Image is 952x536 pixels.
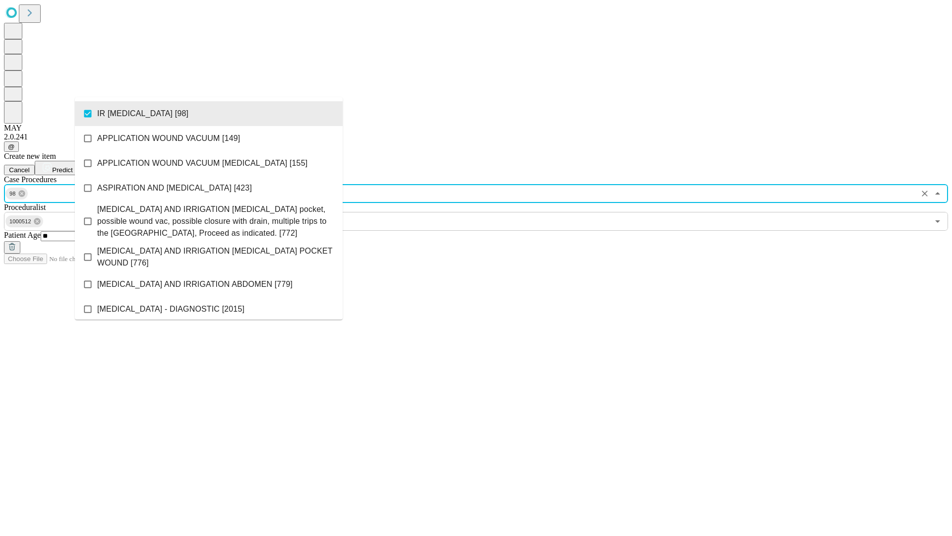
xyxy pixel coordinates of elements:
[5,188,28,200] div: 98
[52,166,72,174] span: Predict
[97,303,244,315] span: [MEDICAL_DATA] - DIAGNOSTIC [2015]
[5,215,43,227] div: 1000512
[97,203,335,239] span: [MEDICAL_DATA] AND IRRIGATION [MEDICAL_DATA] pocket, possible wound vac, possible closure with dr...
[4,124,948,133] div: MAY
[9,166,30,174] span: Cancel
[97,157,307,169] span: APPLICATION WOUND VACUUM [MEDICAL_DATA] [155]
[4,165,35,175] button: Cancel
[97,278,293,290] span: [MEDICAL_DATA] AND IRRIGATION ABDOMEN [779]
[918,187,932,201] button: Clear
[5,188,20,200] span: 98
[931,187,945,201] button: Close
[4,231,41,239] span: Patient Age
[35,161,80,175] button: Predict
[931,214,945,228] button: Open
[97,133,240,144] span: APPLICATION WOUND VACUUM [149]
[4,141,19,152] button: @
[8,143,15,150] span: @
[97,108,188,120] span: IR [MEDICAL_DATA] [98]
[4,152,56,160] span: Create new item
[97,182,252,194] span: ASPIRATION AND [MEDICAL_DATA] [423]
[4,133,948,141] div: 2.0.241
[4,203,46,211] span: Proceduralist
[4,175,57,184] span: Scheduled Procedure
[97,245,335,269] span: [MEDICAL_DATA] AND IRRIGATION [MEDICAL_DATA] POCKET WOUND [776]
[5,216,35,227] span: 1000512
